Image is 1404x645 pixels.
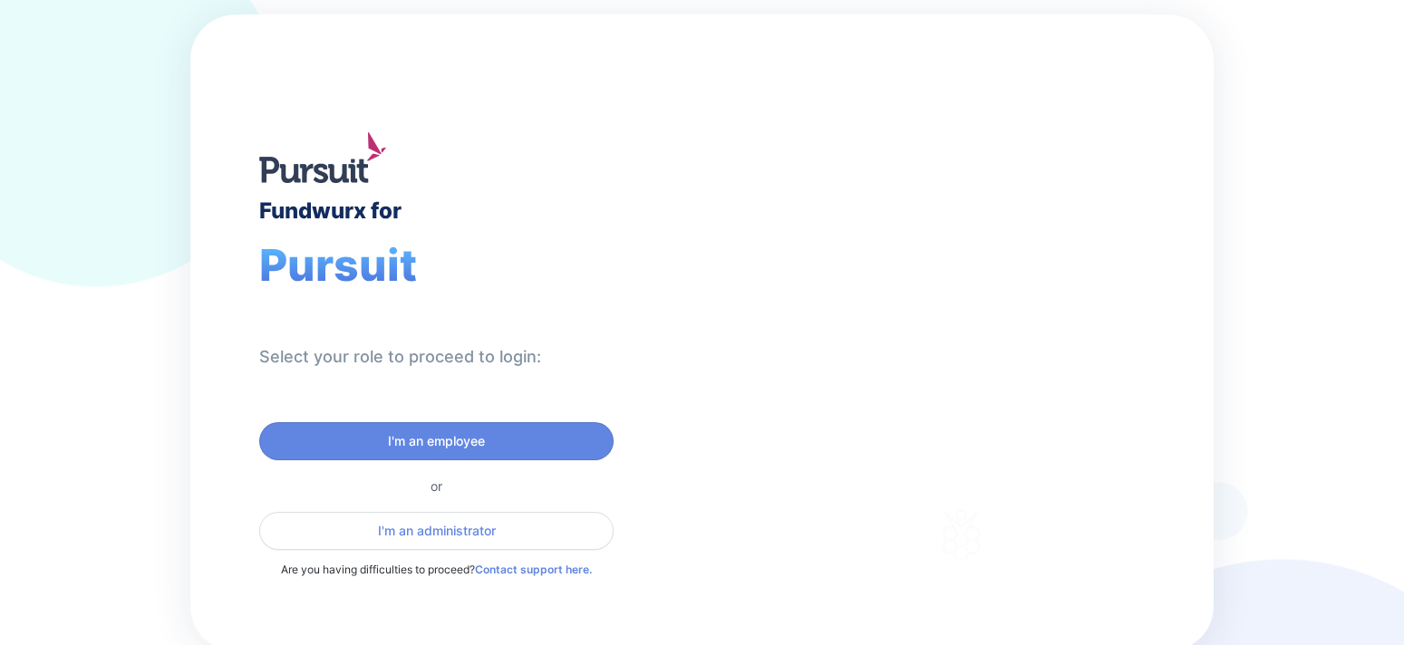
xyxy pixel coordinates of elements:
div: Fundwurx [806,279,1014,322]
a: Contact support here. [475,563,592,576]
span: I'm an administrator [378,522,496,540]
div: or [259,478,614,494]
div: Select your role to proceed to login: [259,346,541,368]
button: I'm an administrator [259,512,614,550]
div: Welcome to [806,255,948,272]
div: Fundwurx for [259,197,402,224]
img: logo.jpg [259,132,386,183]
p: Are you having difficulties to proceed? [259,561,614,579]
button: I'm an employee [259,422,614,460]
span: Pursuit [259,238,417,292]
div: Thank you for choosing Fundwurx as your partner in driving positive social impact! [806,360,1117,410]
span: I'm an employee [388,432,485,450]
